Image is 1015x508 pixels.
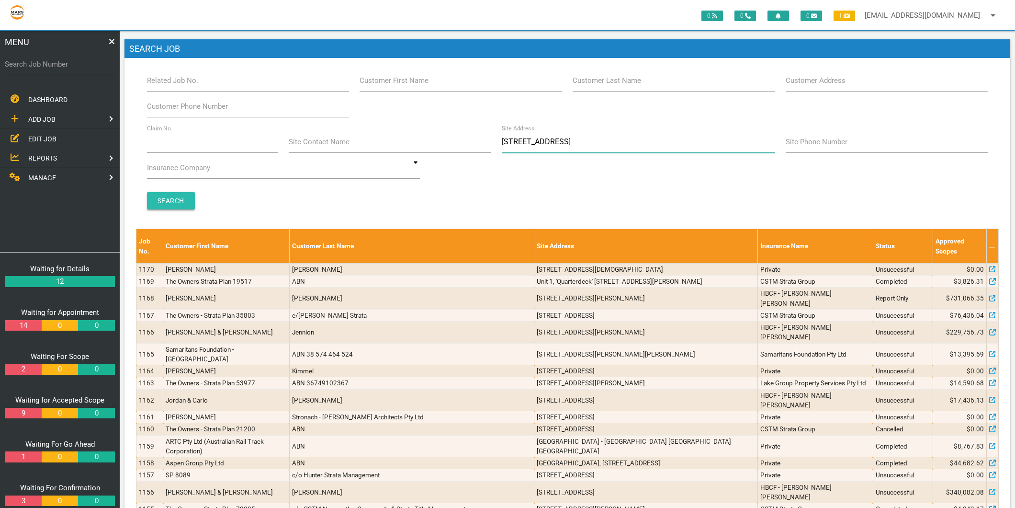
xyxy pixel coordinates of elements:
td: [STREET_ADDRESS] [534,481,757,503]
span: $229,756.73 [946,327,984,337]
td: [PERSON_NAME] [289,389,534,411]
span: $76,436.04 [950,311,984,320]
td: CSTM Strata Group [757,423,873,435]
input: Search [147,192,195,209]
td: CSTM Strata Group [757,309,873,321]
td: Private [757,263,873,275]
td: Lake Group Property Services Pty Ltd [757,377,873,389]
a: 0 [78,408,114,419]
a: 0 [78,451,114,462]
span: ADD JOB [28,115,56,123]
span: MANAGE [28,174,56,182]
td: [PERSON_NAME] [289,481,534,503]
td: [STREET_ADDRESS] [534,309,757,321]
td: Private [757,457,873,469]
td: Private [757,469,873,481]
td: Completed [873,435,933,457]
a: Waiting for Accepted Scope [15,396,104,404]
td: 1168 [136,288,163,310]
a: 0 [78,496,114,507]
span: $3,826.31 [954,277,984,286]
td: ABN [289,423,534,435]
td: [GEOGRAPHIC_DATA], [STREET_ADDRESS] [534,457,757,469]
a: 1 [5,451,41,462]
td: 1159 [136,435,163,457]
td: ARTC Pty Ltd (Australian Rail Track Corporation) [163,435,289,457]
td: [STREET_ADDRESS] [534,365,757,377]
label: Site Contact Name [289,137,350,148]
td: [PERSON_NAME] [289,263,534,275]
span: $8,767.83 [954,441,984,451]
span: $340,082.08 [946,487,984,497]
a: Waiting For Scope [31,352,89,361]
td: Unsuccessful [873,411,933,423]
td: Unsuccessful [873,343,933,365]
td: 1163 [136,377,163,389]
a: 2 [5,364,41,375]
td: Jennion [289,322,534,344]
label: Site Address [502,124,534,133]
td: [GEOGRAPHIC_DATA] - [GEOGRAPHIC_DATA] [GEOGRAPHIC_DATA] [GEOGRAPHIC_DATA] [534,435,757,457]
td: Unsuccessful [873,377,933,389]
td: Private [757,411,873,423]
td: Private [757,365,873,377]
a: 0 [78,364,114,375]
td: [STREET_ADDRESS][PERSON_NAME] [534,322,757,344]
td: 1164 [136,365,163,377]
td: The Owners Strata Plan 19517 [163,276,289,288]
label: Customer Address [786,75,846,86]
th: Site Address [534,229,757,264]
a: 0 [42,496,78,507]
td: 1169 [136,276,163,288]
span: 0 [701,11,723,21]
td: 1162 [136,389,163,411]
span: $731,066.35 [946,293,984,303]
td: Cancelled [873,423,933,435]
td: Private [757,435,873,457]
span: $0.00 [967,470,984,480]
span: $17,436.13 [950,395,984,405]
td: [STREET_ADDRESS][PERSON_NAME] [534,377,757,389]
td: HBCF - [PERSON_NAME] [PERSON_NAME] [757,288,873,310]
img: s3file [10,5,25,20]
th: Status [873,229,933,264]
td: c/[PERSON_NAME] Strata [289,309,534,321]
label: Customer Last Name [573,75,641,86]
td: Unsuccessful [873,365,933,377]
td: [PERSON_NAME] [163,263,289,275]
label: Customer Phone Number [147,101,228,112]
th: Customer Last Name [289,229,534,264]
th: ... [987,229,999,264]
span: $13,395.69 [950,349,984,359]
td: [STREET_ADDRESS] [534,469,757,481]
th: Approved Scopes [933,229,987,264]
td: [PERSON_NAME] [163,411,289,423]
td: ABN 38 574 464 524 [289,343,534,365]
td: CSTM Strata Group [757,276,873,288]
td: The Owners - Strata Plan 53977 [163,377,289,389]
span: $0.00 [967,424,984,434]
a: 0 [42,451,78,462]
td: [PERSON_NAME] [163,288,289,310]
td: 1165 [136,343,163,365]
label: Related Job No. [147,75,198,86]
td: SP 8089 [163,469,289,481]
td: [PERSON_NAME] [289,288,534,310]
span: MENU [5,35,29,48]
td: Unsuccessful [873,309,933,321]
label: Claim No. [147,124,173,133]
a: Waiting For Go Ahead [25,440,95,449]
td: Jordan & Carlo [163,389,289,411]
a: 3 [5,496,41,507]
td: [PERSON_NAME] [163,365,289,377]
td: Unsuccessful [873,481,933,503]
td: The Owners - Strata Plan 21200 [163,423,289,435]
td: ABN [289,457,534,469]
td: 1161 [136,411,163,423]
label: Site Phone Number [786,137,847,148]
label: Customer First Name [360,75,429,86]
a: Waiting for Appointment [21,308,99,317]
td: [PERSON_NAME] & [PERSON_NAME] [163,481,289,503]
td: Samaritans Foundation Pty Ltd [757,343,873,365]
td: [STREET_ADDRESS] [534,389,757,411]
